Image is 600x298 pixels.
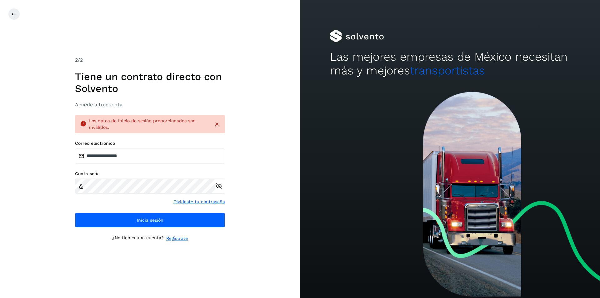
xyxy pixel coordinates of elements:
[410,64,485,77] span: transportistas
[75,102,225,108] h3: Accede a tu cuenta
[75,171,225,176] label: Contraseña
[330,50,570,78] h2: Las mejores empresas de México necesitan más y mejores
[89,118,209,131] div: Los datos de inicio de sesión proporcionados son inválidos.
[112,235,164,242] p: ¿No tienes una cuenta?
[137,218,163,222] span: Inicia sesión
[75,56,225,64] div: /2
[173,199,225,205] a: Olvidaste tu contraseña
[166,235,188,242] a: Regístrate
[75,213,225,228] button: Inicia sesión
[75,71,225,95] h1: Tiene un contrato directo con Solvento
[75,57,78,63] span: 2
[75,141,225,146] label: Correo electrónico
